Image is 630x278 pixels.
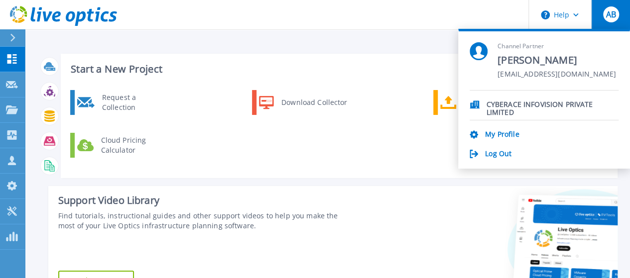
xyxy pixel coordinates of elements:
a: Download Collector [252,90,354,115]
span: [PERSON_NAME] [498,54,616,67]
div: Request a Collection [97,93,170,112]
span: AB [606,10,616,18]
p: CYBERACE INFOVISION PRIVATE LIMITED [486,100,619,110]
a: Cloud Pricing Calculator [70,133,172,158]
a: Request a Collection [70,90,172,115]
span: Channel Partner [498,42,616,51]
div: Download Collector [276,93,352,112]
a: Log Out [485,150,511,159]
a: My Profile [485,130,519,140]
span: [EMAIL_ADDRESS][DOMAIN_NAME] [498,70,616,80]
h3: Start a New Project [71,64,605,75]
div: Cloud Pricing Calculator [96,135,170,155]
a: Upload Files [433,90,535,115]
div: Support Video Library [58,194,354,207]
div: Find tutorials, instructional guides and other support videos to help you make the most of your L... [58,211,354,231]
